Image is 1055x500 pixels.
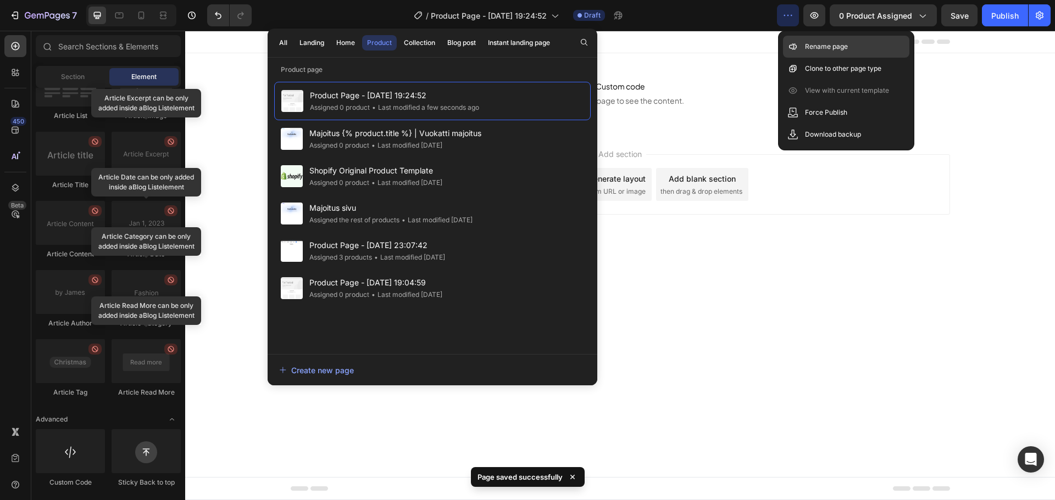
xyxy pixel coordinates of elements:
div: Assigned 0 product [309,289,369,300]
div: Generate layout [403,142,460,154]
span: Product Page - [DATE] 23:07:42 [309,239,445,252]
p: Download backup [805,129,861,140]
div: Article Read More [112,387,181,397]
span: • [371,141,375,149]
span: Section [61,72,85,82]
span: Majoitus {% product.title %} | Vuokatti majoitus [309,127,481,140]
span: Product Page - [DATE] 19:24:52 [431,10,547,21]
div: Article Tag [36,387,105,397]
div: Collection [404,38,435,48]
button: Create new page [279,359,586,381]
span: Product Page - [DATE] 19:04:59 [309,276,442,289]
span: • [402,216,406,224]
div: Choose templates [316,142,383,154]
iframe: Design area [185,31,1055,500]
button: Collection [399,35,440,50]
span: then drag & drop elements [475,156,557,166]
button: Instant landing page [483,35,555,50]
span: Add section [409,117,461,129]
div: Create new page [279,364,354,376]
span: Shopify Original Product Template [309,164,442,177]
div: Article Category [112,318,181,328]
button: Publish [982,4,1028,26]
span: Save [951,11,969,20]
div: Assigned the rest of products [309,215,399,226]
div: Article Content [36,249,105,259]
div: Article Author [36,318,105,328]
button: Landing [295,35,329,50]
div: Assigned 0 product [309,140,369,151]
div: Last modified [DATE] [399,215,473,226]
button: 0 product assigned [830,4,937,26]
div: Assigned 0 product [310,102,370,113]
span: • [372,103,376,111]
div: Assigned 3 products [309,252,372,263]
button: Blog post [442,35,481,50]
span: • [371,178,375,187]
button: Product [362,35,397,50]
button: Home [331,35,360,50]
p: 7 [72,9,77,22]
div: Article List [36,111,105,121]
p: Clone to other page type [805,63,881,74]
span: Element [131,72,157,82]
div: Assigned 0 product [309,177,369,188]
div: Last modified [DATE] [369,177,442,188]
div: Last modified [DATE] [372,252,445,263]
span: • [371,290,375,299]
span: inspired by CRO experts [312,156,387,166]
span: • [374,253,378,261]
span: Advanced [36,414,68,424]
div: Add blank section [484,142,551,154]
div: 450 [10,117,26,126]
span: Draft [584,10,601,20]
p: Force Publish [805,107,847,118]
span: Product Page - [DATE] 19:24:52 [310,89,479,102]
div: All [279,38,287,48]
div: Sticky Back to top [112,477,181,487]
div: Undo/Redo [207,4,252,26]
p: Rename page [805,41,848,52]
button: Save [941,4,978,26]
div: Open Intercom Messenger [1018,446,1044,473]
input: Search Sections & Elements [36,35,181,57]
div: Custom Code [36,477,105,487]
span: 0 product assigned [839,10,912,21]
div: Instant landing page [488,38,550,48]
div: Article Date [112,249,181,259]
div: Product [367,38,392,48]
p: Page saved successfully [477,471,563,482]
p: View with current template [805,85,889,96]
button: All [274,35,292,50]
div: Landing [299,38,324,48]
div: Last modified [DATE] [369,289,442,300]
p: Product page [268,64,597,75]
div: Home [336,38,355,48]
div: Beta [8,201,26,210]
div: Blog post [447,38,476,48]
div: Publish [991,10,1019,21]
span: from URL or image [402,156,460,166]
span: Toggle open [163,411,181,428]
div: Article Image [112,111,181,121]
div: Article Title [36,180,105,190]
button: 7 [4,4,82,26]
div: Last modified [DATE] [369,140,442,151]
span: Majoitus sivu [309,201,473,215]
div: Last modified a few seconds ago [370,102,479,113]
div: Article Excerpt [112,180,181,190]
span: / [426,10,429,21]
